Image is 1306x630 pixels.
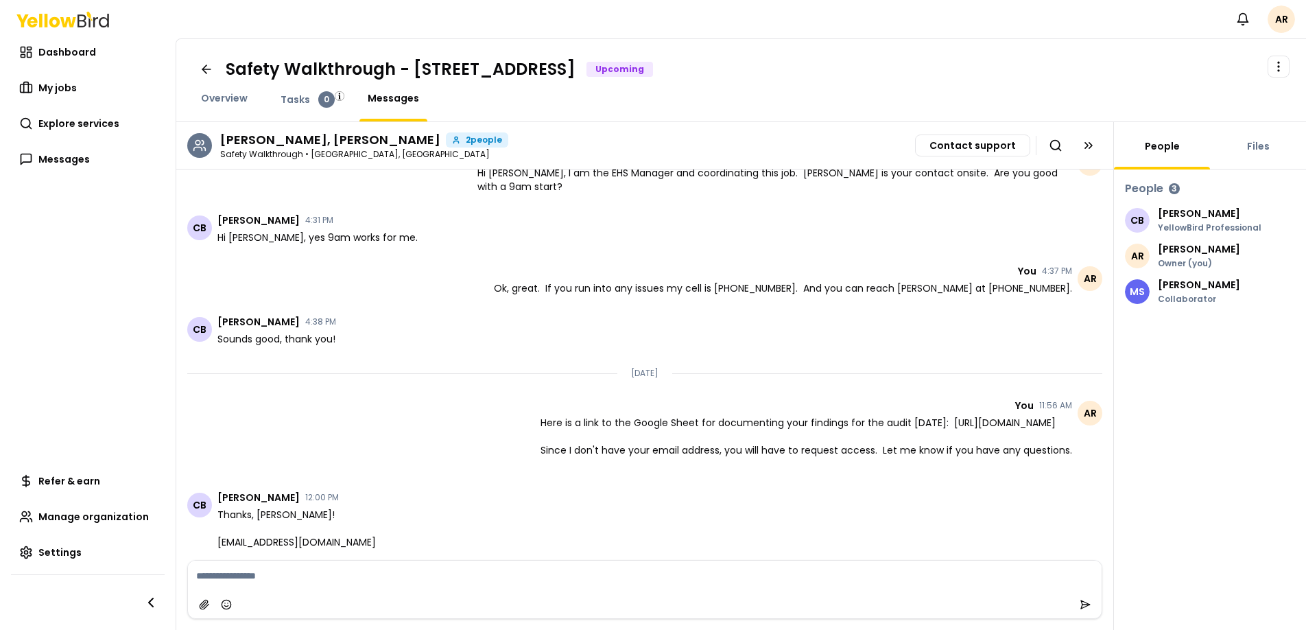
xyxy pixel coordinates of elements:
[193,91,256,105] a: Overview
[217,215,300,225] span: [PERSON_NAME]
[226,58,575,80] h1: Safety Walkthrough - [STREET_ADDRESS]
[187,493,212,517] span: CB
[1268,5,1295,33] span: AR
[187,317,212,342] span: CB
[1018,266,1036,276] span: You
[11,38,165,66] a: Dashboard
[1125,244,1150,268] span: AR
[631,368,658,379] p: [DATE]
[1137,139,1188,153] a: People
[11,467,165,495] a: Refer & earn
[305,318,336,326] time: 4:38 PM
[305,493,339,502] time: 12:00 PM
[38,152,90,166] span: Messages
[38,45,96,59] span: Dashboard
[541,416,1072,457] span: Here is a link to the Google Sheet for documenting your findings for the audit [DATE]: [URL][DOMA...
[1169,183,1180,194] div: 3
[305,216,333,224] time: 4:31 PM
[187,215,212,240] span: CB
[11,145,165,173] a: Messages
[38,474,100,488] span: Refer & earn
[1042,267,1072,275] time: 4:37 PM
[586,62,653,77] div: Upcoming
[38,546,82,559] span: Settings
[11,503,165,530] a: Manage organization
[477,166,1072,194] span: Hi [PERSON_NAME], I am the EHS Manager and coordinating this job. [PERSON_NAME] is your contact o...
[217,493,300,502] span: [PERSON_NAME]
[1078,266,1102,291] span: AR
[915,135,1030,156] button: Contact support
[466,136,502,144] span: 2 people
[1039,401,1072,410] time: 11:56 AM
[11,539,165,566] a: Settings
[217,231,418,244] span: Hi [PERSON_NAME], yes 9am works for me.
[368,91,419,105] span: Messages
[217,317,300,327] span: [PERSON_NAME]
[359,91,427,105] a: Messages
[272,91,343,108] a: Tasks0
[38,510,149,524] span: Manage organization
[1158,295,1240,303] p: Collaborator
[38,117,119,130] span: Explore services
[1125,180,1163,197] h3: People
[1158,209,1261,218] p: [PERSON_NAME]
[494,281,1072,295] span: Ok, great. If you run into any issues my cell is [PHONE_NUMBER]. And you can reach [PERSON_NAME] ...
[1015,401,1034,410] span: You
[217,508,376,549] span: Thanks, [PERSON_NAME]! [EMAIL_ADDRESS][DOMAIN_NAME]
[11,74,165,102] a: My jobs
[201,91,248,105] span: Overview
[11,110,165,137] a: Explore services
[1078,401,1102,425] span: AR
[1125,279,1150,304] span: MS
[281,93,310,106] span: Tasks
[1158,280,1240,290] p: [PERSON_NAME]
[176,170,1113,560] div: Chat messages
[38,81,77,95] span: My jobs
[1158,224,1261,232] p: YellowBird Professional
[1239,139,1278,153] a: Files
[217,332,335,346] span: Sounds good, thank you!
[1125,208,1150,233] span: CB
[220,134,440,146] h3: Chris Baker, Michael Schnupp
[220,150,508,159] p: Safety Walkthrough • [GEOGRAPHIC_DATA], [GEOGRAPHIC_DATA]
[1158,244,1240,254] p: [PERSON_NAME]
[1158,259,1240,268] p: Owner (you)
[318,91,335,108] div: 0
